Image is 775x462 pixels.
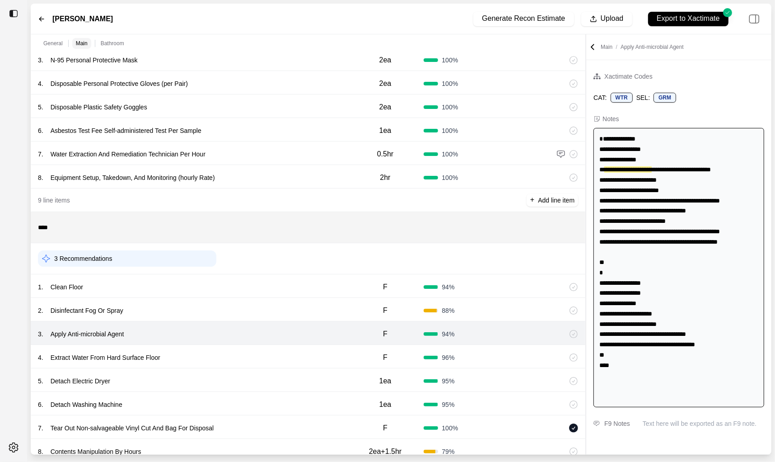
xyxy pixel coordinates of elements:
[442,283,454,292] span: 94 %
[383,329,387,339] p: F
[38,447,43,456] p: 8 .
[604,71,653,82] div: Xactimate Codes
[473,12,574,26] button: Generate Recon Estimate
[442,126,458,135] span: 100 %
[442,377,454,386] span: 95 %
[9,9,18,18] img: toggle sidebar
[47,124,205,137] p: Asbestos Test Fee Self-administered Test Per Sample
[38,330,43,339] p: 3 .
[611,93,633,103] div: WTR
[556,150,565,159] img: comment
[38,353,43,362] p: 4 .
[47,351,164,364] p: Extract Water From Hard Surface Floor
[47,171,219,184] p: Equipment Setup, Takedown, And Monitoring (hourly Rate)
[47,101,151,113] p: Disposable Plastic Safety Goggles
[38,56,43,65] p: 3 .
[442,306,454,315] span: 88 %
[530,195,534,205] p: +
[383,352,387,363] p: F
[442,447,454,456] span: 79 %
[47,77,191,90] p: Disposable Personal Protective Gloves (per Pair)
[442,330,454,339] span: 94 %
[47,398,126,411] p: Detach Washing Machine
[482,14,565,24] p: Generate Recon Estimate
[38,424,43,433] p: 7 .
[383,305,387,316] p: F
[38,173,43,182] p: 8 .
[47,328,128,340] p: Apply Anti-microbial Agent
[47,304,127,317] p: Disinfectant Fog Or Spray
[38,306,43,315] p: 2 .
[47,422,218,434] p: Tear Out Non-salvageable Vinyl Cut And Bag For Disposal
[654,93,676,103] div: GRM
[47,375,114,387] p: Detach Electric Dryer
[38,150,43,159] p: 7 .
[38,126,43,135] p: 6 .
[383,423,387,434] p: F
[52,14,113,24] label: [PERSON_NAME]
[47,148,209,160] p: Water Extraction And Remediation Technician Per Hour
[593,421,600,426] img: comment
[442,79,458,88] span: 100 %
[76,40,88,47] p: Main
[744,9,764,29] img: right-panel.svg
[640,7,737,30] button: Export to Xactimate
[593,93,607,102] p: CAT:
[581,12,632,26] button: Upload
[379,376,392,387] p: 1ea
[442,103,458,112] span: 100 %
[621,44,683,50] span: Apply Anti-microbial Agent
[379,125,392,136] p: 1ea
[442,424,458,433] span: 100 %
[101,40,124,47] p: Bathroom
[379,78,392,89] p: 2ea
[383,282,387,292] p: F
[377,149,393,160] p: 0.5hr
[442,400,454,409] span: 95 %
[369,446,402,457] p: 2ea+1.5hr
[47,54,141,66] p: N-95 Personal Protective Mask
[47,281,87,293] p: Clean Floor
[657,14,720,24] p: Export to Xactimate
[47,445,145,458] p: Contents Manipulation By Hours
[38,103,43,112] p: 5 .
[38,283,43,292] p: 1 .
[527,194,578,207] button: +Add line item
[38,400,43,409] p: 6 .
[648,12,728,26] button: Export to Xactimate
[612,44,621,50] span: /
[643,419,764,428] p: Text here will be exported as an F9 note.
[379,102,392,113] p: 2ea
[379,55,392,66] p: 2ea
[442,173,458,182] span: 100 %
[442,150,458,159] span: 100 %
[602,114,619,123] div: Notes
[379,399,392,410] p: 1ea
[538,196,574,205] p: Add line item
[636,93,650,102] p: SEL:
[601,43,683,51] p: Main
[38,377,43,386] p: 5 .
[38,79,43,88] p: 4 .
[43,40,63,47] p: General
[601,14,624,24] p: Upload
[38,196,70,205] p: 9 line items
[442,353,454,362] span: 96 %
[604,418,630,429] div: F9 Notes
[442,56,458,65] span: 100 %
[54,254,112,263] p: 3 Recommendations
[380,172,390,183] p: 2hr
